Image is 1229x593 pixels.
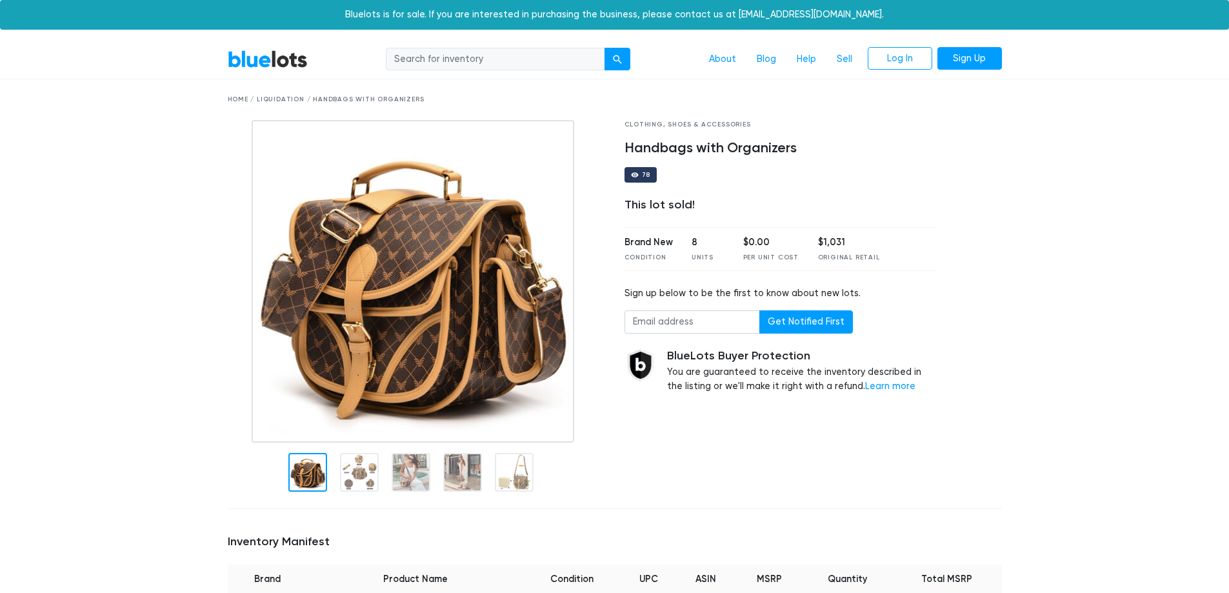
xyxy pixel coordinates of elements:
a: Sign Up [937,47,1002,70]
button: Get Notified First [759,310,853,334]
input: Email address [624,310,760,334]
img: 65cbd3c8-b81c-41dc-92d7-a8a591043283-1704247454.jpg [252,120,574,443]
h5: BlueLots Buyer Protection [667,349,936,363]
div: Original Retail [818,253,880,263]
a: About [699,47,746,72]
div: 78 [642,172,651,178]
div: Condition [624,253,673,263]
div: Brand New [624,236,673,250]
div: $1,031 [818,236,880,250]
div: 8 [692,236,724,250]
img: buyer_protection_shield-3b65640a83011c7d3ede35a8e5a80bfdfaa6a97447f0071c1475b91a4b0b3d01.png [624,349,657,381]
div: Sign up below to be the first to know about new lots. [624,286,936,301]
div: Per Unit Cost [743,253,799,263]
a: Log In [868,47,932,70]
div: This lot sold! [624,198,936,212]
h4: Handbags with Organizers [624,140,936,157]
h5: Inventory Manifest [228,535,1002,549]
div: Home / Liquidation / Handbags with Organizers [228,95,1002,105]
a: Sell [826,47,863,72]
a: Help [786,47,826,72]
a: Learn more [865,381,915,392]
div: Clothing, Shoes & Accessories [624,120,936,130]
a: BlueLots [228,50,308,68]
div: $0.00 [743,236,799,250]
div: You are guaranteed to receive the inventory described in the listing or we'll make it right with ... [667,349,936,394]
div: Units [692,253,724,263]
a: Blog [746,47,786,72]
input: Search for inventory [386,48,605,71]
